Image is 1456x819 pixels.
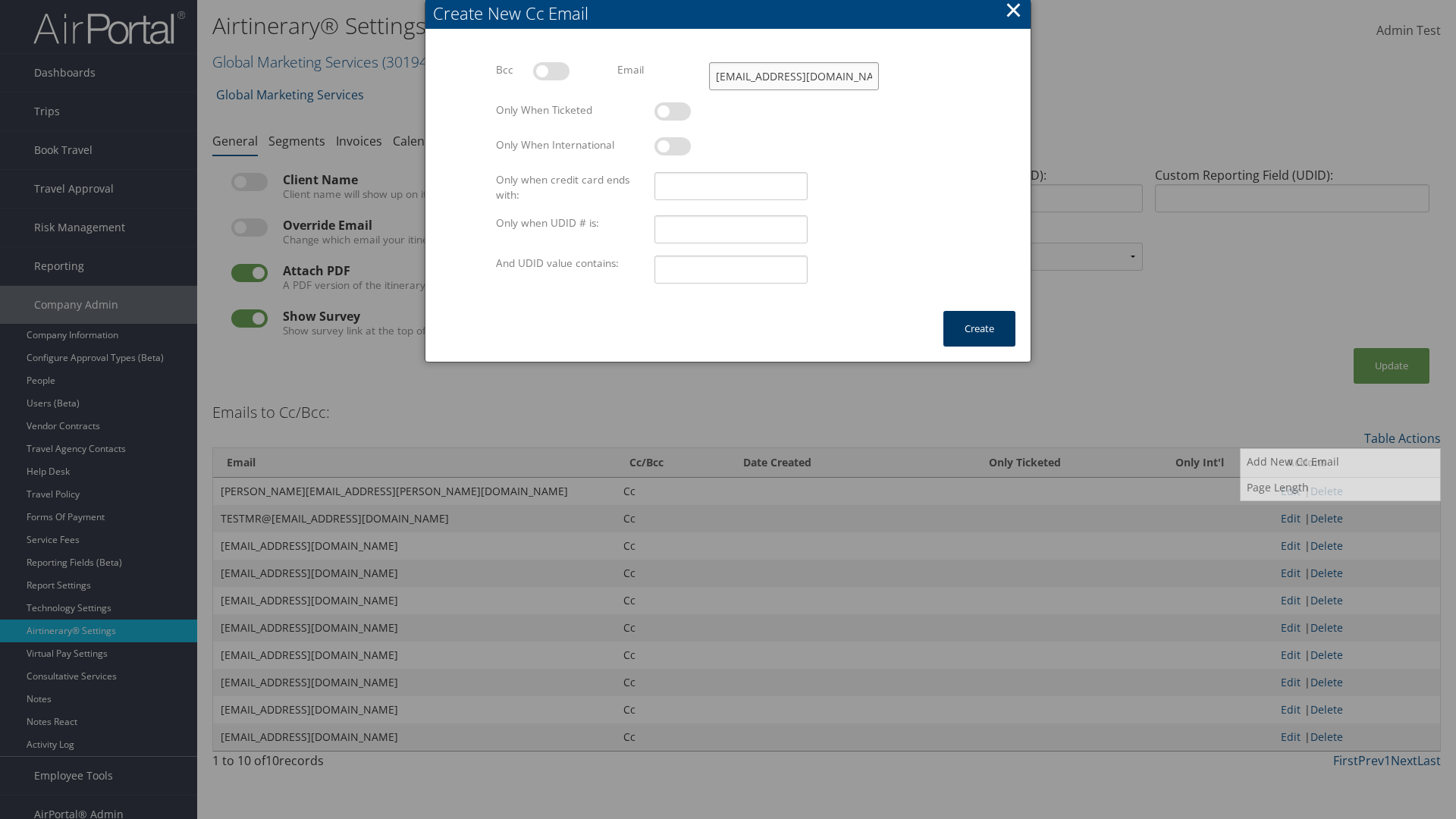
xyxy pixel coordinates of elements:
[1241,475,1440,500] a: Page Length
[943,311,1015,347] button: Create
[1241,449,1440,475] a: Add New Cc Email
[490,102,648,118] label: Only When Ticketed
[490,62,527,77] label: Bcc
[433,2,1031,25] div: Create New Cc Email
[611,62,702,77] label: Email
[490,172,648,203] label: Only when credit card ends with:
[490,256,648,271] label: And UDID value contains:
[490,137,648,152] label: Only When International
[490,215,648,231] label: Only when UDID # is:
